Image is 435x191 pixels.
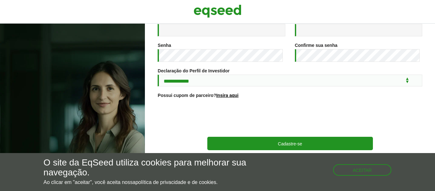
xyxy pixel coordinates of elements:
[242,106,339,130] iframe: reCAPTCHA
[44,158,253,178] h5: O site da EqSeed utiliza cookies para melhorar sua navegação.
[216,93,239,98] a: Insira aqui
[333,164,392,176] button: Aceitar
[158,93,239,98] label: Possui cupom de parceiro?
[194,3,241,19] img: EqSeed Logo
[158,69,230,73] label: Declaração do Perfil de Investidor
[207,137,373,150] button: Cadastre-se
[158,43,171,48] label: Senha
[295,43,338,48] label: Confirme sua senha
[44,179,253,185] p: Ao clicar em "aceitar", você aceita nossa .
[135,180,216,185] a: política de privacidade e de cookies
